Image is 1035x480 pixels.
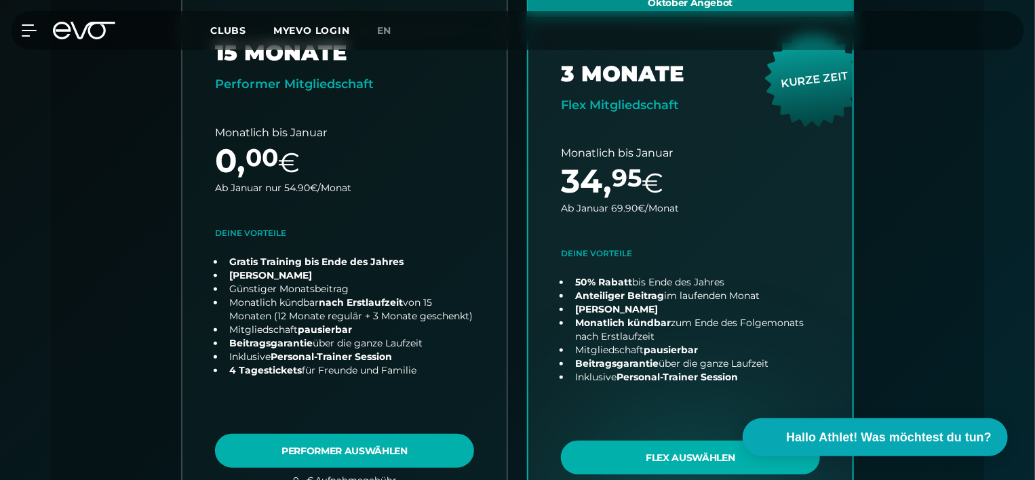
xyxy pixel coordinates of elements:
span: en [377,24,392,37]
a: Clubs [210,24,273,37]
a: en [377,23,408,39]
a: MYEVO LOGIN [273,24,350,37]
button: Hallo Athlet! Was möchtest du tun? [743,418,1008,456]
span: Clubs [210,24,246,37]
span: Hallo Athlet! Was möchtest du tun? [786,428,992,447]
